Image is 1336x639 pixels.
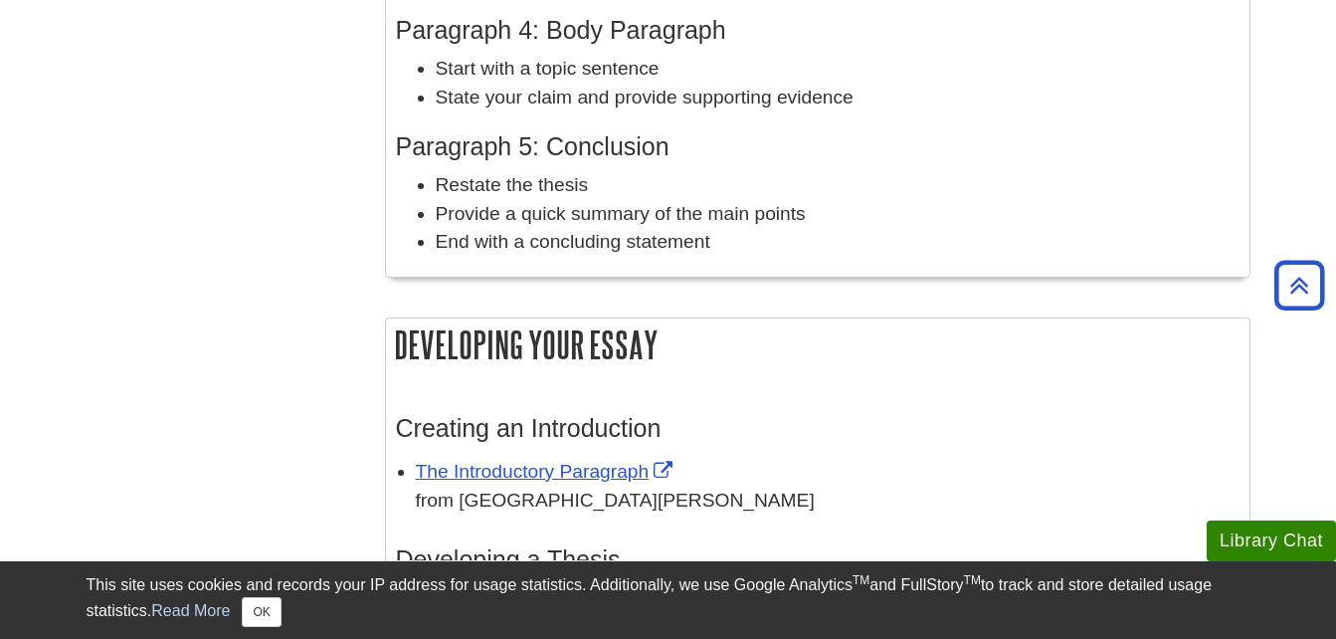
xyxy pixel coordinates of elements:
[396,545,1240,574] h3: Developing a Thesis
[396,414,1240,443] h3: Creating an Introduction
[396,132,1240,161] h3: Paragraph 5: Conclusion
[436,228,1240,257] li: End with a concluding statement
[242,597,281,627] button: Close
[436,84,1240,112] li: State your claim and provide supporting evidence
[87,573,1250,627] div: This site uses cookies and records your IP address for usage statistics. Additionally, we use Goo...
[1267,272,1331,299] a: Back to Top
[436,200,1240,229] li: Provide a quick summary of the main points
[853,573,869,587] sup: TM
[386,319,1249,371] h2: Developing Your Essay
[396,16,1240,45] h3: Paragraph 4: Body Paragraph
[416,487,1240,516] div: from [GEOGRAPHIC_DATA][PERSON_NAME]
[436,55,1240,84] li: Start with a topic sentence
[416,461,678,482] a: Link opens in new window
[1207,521,1336,561] button: Library Chat
[151,602,230,619] a: Read More
[436,171,1240,200] li: Restate the thesis
[964,573,981,587] sup: TM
